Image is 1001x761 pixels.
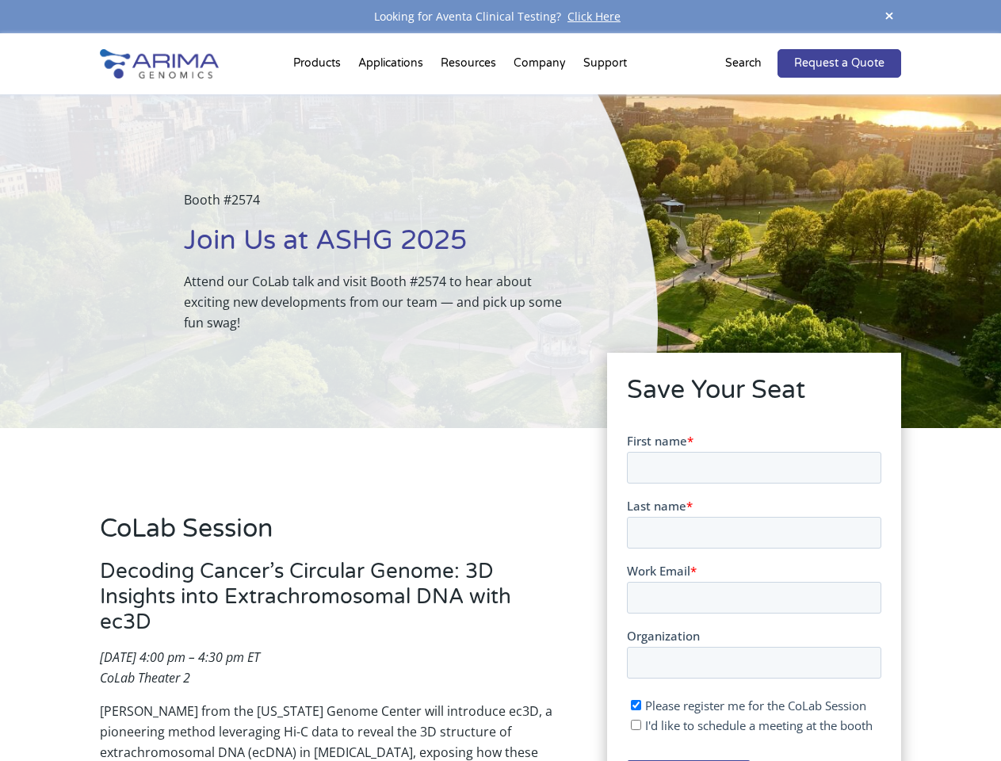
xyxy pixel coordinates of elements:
h1: Join Us at ASHG 2025 [184,223,578,271]
p: Attend our CoLab talk and visit Booth #2574 to hear about exciting new developments from our team... [184,271,578,333]
h2: CoLab Session [100,511,563,559]
em: CoLab Theater 2 [100,669,190,686]
h3: Decoding Cancer’s Circular Genome: 3D Insights into Extrachromosomal DNA with ec3D [100,559,563,647]
em: [DATE] 4:00 pm – 4:30 pm ET [100,648,260,666]
a: Click Here [561,9,627,24]
a: Request a Quote [777,49,901,78]
img: Arima-Genomics-logo [100,49,219,78]
h2: Save Your Seat [627,373,881,420]
p: Booth #2574 [184,189,578,223]
p: Search [725,53,762,74]
div: Looking for Aventa Clinical Testing? [100,6,900,27]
